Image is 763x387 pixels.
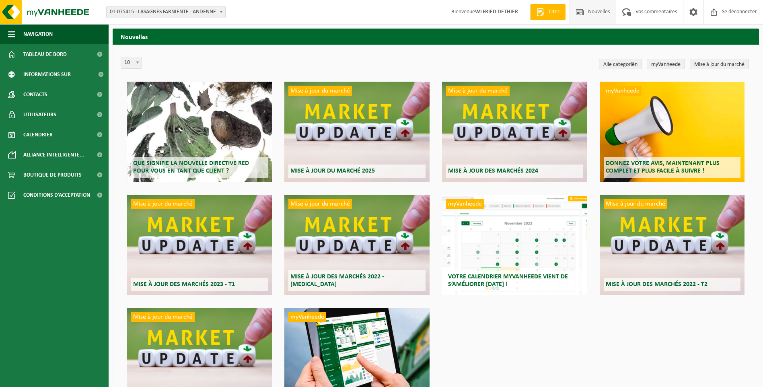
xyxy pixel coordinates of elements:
[23,105,56,125] span: Utilisateurs
[599,59,642,69] a: Alle categoriën
[121,57,142,68] span: 10
[290,168,375,174] span: Mise à jour du marché 2025
[288,86,352,96] span: Mise à jour du marché
[23,44,67,64] span: Tableau de bord
[451,9,518,15] font: Bienvenue
[547,8,561,16] span: Citer
[647,59,685,69] a: myVanheede
[604,199,667,209] span: Mise à jour du marché
[288,312,326,322] span: myVanheede
[604,86,642,96] span: myVanheede
[690,59,749,69] a: Mise à jour du marché
[23,84,47,105] span: Contacts
[606,160,720,174] span: Donnez votre avis, maintenant plus complet et plus facile à suivre !
[133,160,249,174] span: Que signifie la nouvelle directive RED pour vous en tant que client ?
[23,145,84,165] span: Alliance intelligente...
[127,195,272,295] a: Mise à jour du marché Mise à jour des marchés 2023 - T1
[284,82,429,182] a: Mise à jour du marché Mise à jour du marché 2025
[600,195,744,295] a: Mise à jour du marché Mise à jour des marchés 2022 - T2
[23,64,93,84] span: Informations sur l’entreprise
[23,24,53,44] span: Navigation
[127,82,272,182] a: Que signifie la nouvelle directive RED pour vous en tant que client ?
[530,4,566,20] a: Citer
[448,168,538,174] span: Mise à jour des marchés 2024
[442,82,587,182] a: Mise à jour du marché Mise à jour des marchés 2024
[113,29,759,44] h2: Nouvelles
[446,199,484,209] span: myVanheede
[475,9,518,15] strong: WLFRIED DETHIER
[106,6,226,18] span: 01-075415 - FARNIENTE LASAGNE - ANDENNE
[288,199,352,209] span: Mise à jour du marché
[131,312,195,322] span: Mise à jour du marché
[133,281,235,288] span: Mise à jour des marchés 2023 - T1
[446,86,510,96] span: Mise à jour du marché
[107,6,225,18] span: 01-075415 - FARNIENTE LASAGNE - ANDENNE
[23,125,53,145] span: Calendrier
[442,195,587,295] a: myVanheede Votre calendrier myVanheede vient de s’améliorer [DATE] !
[284,195,429,295] a: Mise à jour du marché Mise à jour des marchés 2022 - [MEDICAL_DATA]
[23,185,90,205] span: Conditions d’acceptation
[606,281,707,288] span: Mise à jour des marchés 2022 - T2
[121,57,142,69] span: 10
[600,82,744,182] a: myVanheede Donnez votre avis, maintenant plus complet et plus facile à suivre !
[131,199,195,209] span: Mise à jour du marché
[23,165,82,185] span: Boutique de produits
[448,274,568,288] span: Votre calendrier myVanheede vient de s’améliorer [DATE] !
[290,274,384,288] span: Mise à jour des marchés 2022 - [MEDICAL_DATA]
